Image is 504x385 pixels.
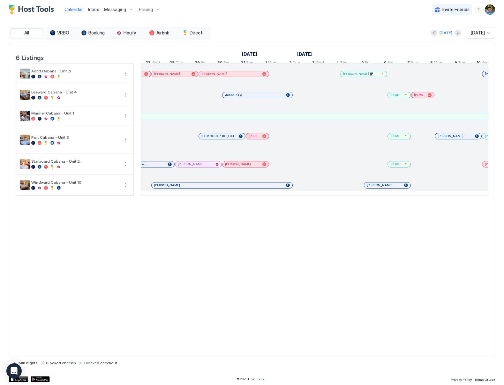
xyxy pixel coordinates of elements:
[434,60,442,67] span: Mon
[44,28,76,37] button: VRBO
[360,59,371,68] a: September 5, 2025
[455,30,461,36] button: Next month
[440,30,452,36] div: [DATE]
[177,28,208,37] button: Direct
[122,91,130,99] button: More options
[19,360,38,365] span: Min nights
[31,111,119,115] span: Mariner Cabana - Unit 1
[124,30,136,36] span: Houfy
[31,159,119,164] span: Starboard Cabana - Unit 2
[340,60,347,67] span: Thu
[9,376,28,382] a: App Store
[122,70,130,78] div: menu
[16,52,44,62] span: 6 Listings
[414,93,425,97] span: [PERSON_NAME]
[429,59,444,68] a: September 8, 2025
[458,60,465,67] span: Tue
[122,112,130,120] button: More options
[9,5,57,14] a: Host Tools Logo
[411,60,418,67] span: Sun
[217,60,222,67] span: 30
[144,59,162,68] a: August 27, 2025
[311,59,326,68] a: September 3, 2025
[31,180,119,185] span: Windward Cabana - Unit 10
[139,7,153,12] span: Pricing
[201,134,236,138] span: [DEMOGRAPHIC_DATA][PERSON_NAME]
[122,136,130,144] button: More options
[146,60,151,67] span: 27
[122,181,130,189] div: menu
[442,7,470,12] span: Invite Friends
[485,162,496,166] span: [PERSON_NAME]
[193,59,207,68] a: August 29, 2025
[20,90,30,100] div: listing image
[88,7,99,12] span: Inbox
[122,112,130,120] div: menu
[201,60,205,67] span: Fri
[431,30,437,36] button: Previous month
[438,134,463,138] span: [PERSON_NAME]
[453,59,467,68] a: September 9, 2025
[122,136,130,144] div: menu
[20,135,30,145] div: listing image
[190,30,202,36] span: Direct
[154,72,180,76] span: [PERSON_NAME]
[237,377,264,381] span: © 2025 Host Tools
[64,7,83,12] span: Calendar
[110,28,142,37] button: Houfy
[143,28,175,37] button: Airbnb
[288,59,301,68] a: September 2, 2025
[485,134,496,138] span: [PERSON_NAME]
[122,181,130,189] button: More options
[390,134,402,138] span: [PERSON_NAME]
[88,30,105,36] span: Booking
[20,69,30,79] div: listing image
[168,59,184,68] a: August 28, 2025
[361,60,364,67] span: 5
[20,159,30,169] div: listing image
[24,30,29,36] span: All
[406,59,419,68] a: September 7, 2025
[216,59,231,68] a: August 30, 2025
[122,70,130,78] button: More options
[365,60,369,67] span: Fri
[475,59,492,68] a: September 10, 2025
[152,60,160,67] span: Wed
[455,60,457,67] span: 9
[178,162,204,166] span: [PERSON_NAME]
[88,6,99,13] a: Inbox
[335,59,349,68] a: September 4, 2025
[104,7,126,12] span: Messaging
[293,60,300,67] span: Tue
[474,376,495,382] a: Terms Of Use
[195,60,200,67] span: 29
[84,360,117,365] span: Blocked checkout
[367,183,393,187] span: [PERSON_NAME]
[296,49,314,59] a: September 1, 2025
[31,376,50,382] a: Google Play Store
[387,60,394,67] span: Sat
[225,93,242,97] span: Jenesis Lo
[384,60,387,67] span: 6
[46,360,76,365] span: Blocked checkin
[225,162,251,166] span: [PERSON_NAME]
[122,91,130,99] div: menu
[343,72,369,76] span: [PERSON_NAME]
[122,160,130,168] button: More options
[390,93,402,97] span: [PERSON_NAME]
[31,90,119,94] span: Leeward Cabana - Unit 4
[451,376,472,382] a: Privacy Policy
[264,59,278,68] a: September 1, 2025
[475,6,482,13] div: menu
[474,378,495,381] span: Terms Of Use
[482,60,490,67] span: Wed
[6,363,22,379] div: Open Intercom Messenger
[31,135,119,140] span: Port Cabana - Unit 3
[176,60,183,67] span: Thu
[485,4,495,15] div: User profile
[316,60,324,67] span: Wed
[156,30,169,36] span: Airbnb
